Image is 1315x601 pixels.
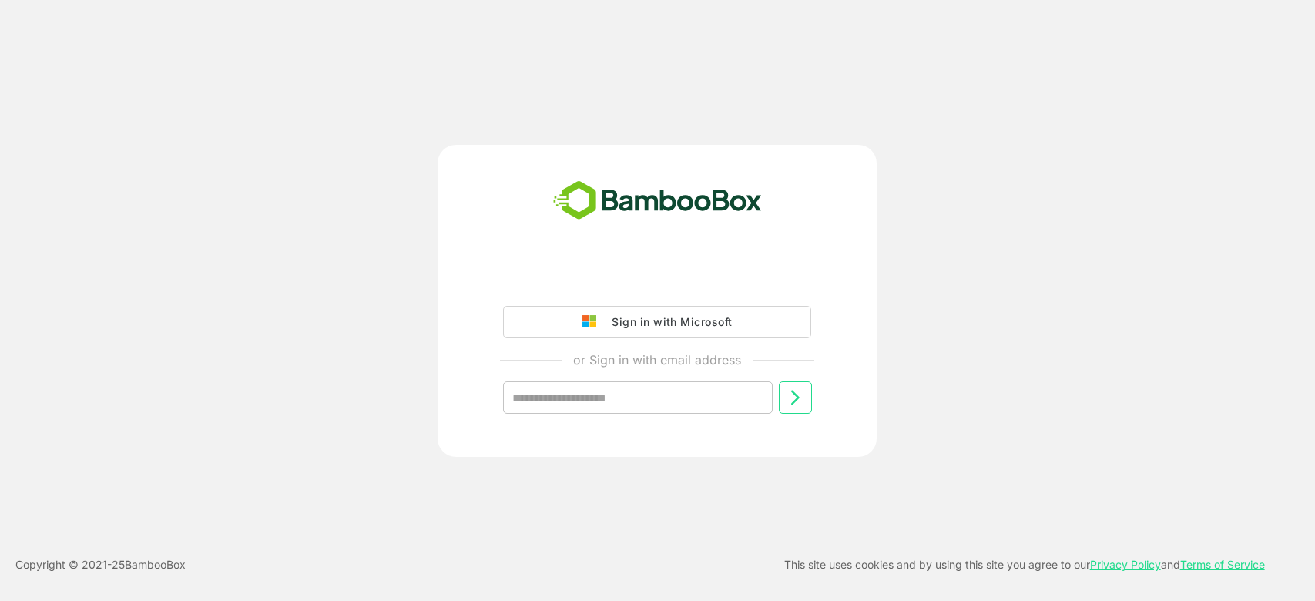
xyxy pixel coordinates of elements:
[1090,558,1161,571] a: Privacy Policy
[573,351,741,369] p: or Sign in with email address
[582,315,604,329] img: google
[604,312,732,332] div: Sign in with Microsoft
[15,556,186,574] p: Copyright © 2021- 25 BambooBox
[545,176,770,227] img: bamboobox
[1180,558,1265,571] a: Terms of Service
[503,306,811,338] button: Sign in with Microsoft
[784,556,1265,574] p: This site uses cookies and by using this site you agree to our and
